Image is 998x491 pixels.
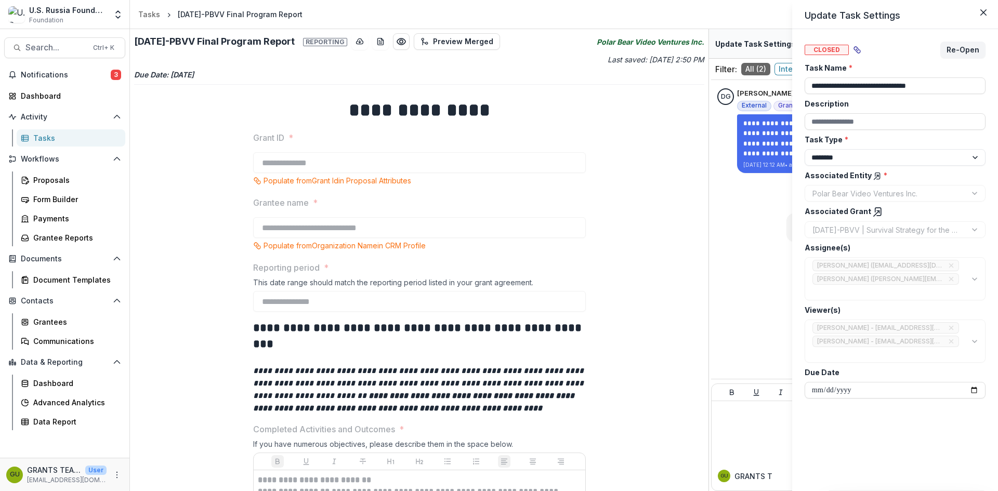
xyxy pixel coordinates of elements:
[805,45,849,55] span: Closed
[805,62,979,73] label: Task Name
[805,367,979,378] label: Due Date
[940,42,986,58] button: Re-Open
[975,4,992,21] button: Close
[805,304,979,315] label: Viewer(s)
[805,134,979,145] label: Task Type
[805,242,979,253] label: Assignee(s)
[805,170,979,181] label: Associated Entity
[805,98,979,109] label: Description
[849,42,865,58] button: View dependent tasks
[805,206,979,217] label: Associated Grant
